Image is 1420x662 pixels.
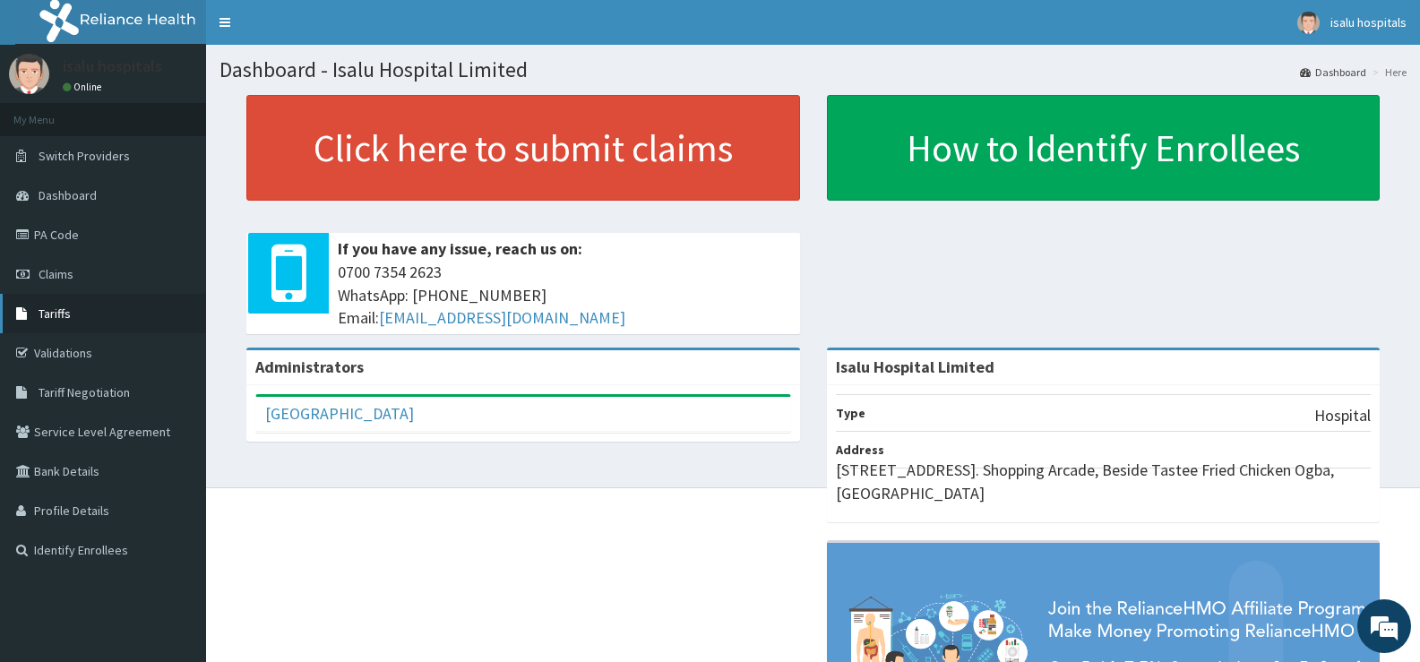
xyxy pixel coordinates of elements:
b: If you have any issue, reach us on: [338,238,582,259]
b: Administrators [255,357,364,377]
b: Type [836,405,865,421]
img: User Image [1297,12,1320,34]
a: How to Identify Enrollees [827,95,1381,201]
span: Dashboard [39,187,97,203]
span: isalu hospitals [1330,14,1407,30]
a: Dashboard [1300,64,1366,80]
p: [STREET_ADDRESS]. Shopping Arcade, Beside Tastee Fried Chicken Ogba, [GEOGRAPHIC_DATA] [836,459,1372,504]
p: Hospital [1314,404,1371,427]
li: Here [1368,64,1407,80]
b: Address [836,442,884,458]
p: isalu hospitals [63,58,162,74]
span: Tariff Negotiation [39,384,130,400]
strong: Isalu Hospital Limited [836,357,994,377]
span: Switch Providers [39,148,130,164]
a: Online [63,81,106,93]
img: User Image [9,54,49,94]
a: [EMAIL_ADDRESS][DOMAIN_NAME] [379,307,625,328]
a: [GEOGRAPHIC_DATA] [265,403,414,424]
span: Tariffs [39,305,71,322]
a: Click here to submit claims [246,95,800,201]
span: 0700 7354 2623 WhatsApp: [PHONE_NUMBER] Email: [338,261,791,330]
span: Claims [39,266,73,282]
h1: Dashboard - Isalu Hospital Limited [219,58,1407,82]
